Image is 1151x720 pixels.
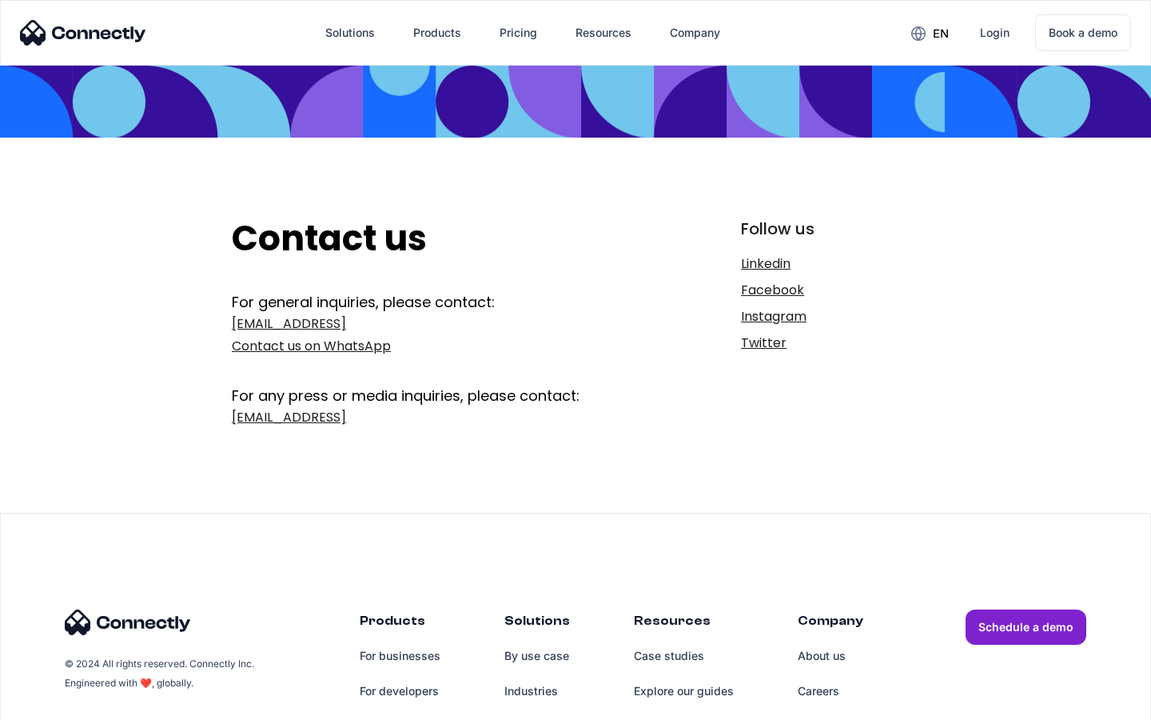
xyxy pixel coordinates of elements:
div: Pricing [500,22,537,44]
div: Solutions [325,22,375,44]
a: Careers [798,674,863,709]
div: Solutions [504,610,570,638]
a: About us [798,638,863,674]
div: For general inquiries, please contact: [232,292,637,313]
a: Industries [504,674,570,709]
a: [EMAIL_ADDRESS]Contact us on WhatsApp [232,313,637,358]
a: Book a demo [1035,14,1131,51]
a: Login [967,14,1022,52]
a: Explore our guides [634,674,734,709]
img: Connectly Logo [20,20,146,46]
a: Case studies [634,638,734,674]
div: Company [670,22,720,44]
a: Schedule a demo [966,610,1086,645]
aside: Language selected: English [16,692,96,714]
a: Twitter [741,332,919,354]
div: Products [360,610,440,638]
div: Follow us [741,218,919,240]
div: Resources [575,22,631,44]
img: Connectly Logo [65,610,191,635]
a: Instagram [741,306,919,328]
div: For any press or media inquiries, please contact: [232,362,637,406]
div: Resources [634,610,734,638]
div: © 2024 All rights reserved. Connectly Inc. Engineered with ❤️, globally. [65,654,257,693]
a: [EMAIL_ADDRESS] [232,406,637,429]
a: For developers [360,674,440,709]
ul: Language list [32,692,96,714]
div: en [933,22,949,45]
a: By use case [504,638,570,674]
div: Login [980,22,1010,44]
div: Products [413,22,461,44]
a: Linkedin [741,253,919,275]
div: Company [798,610,863,638]
h2: Contact us [232,218,637,260]
a: For businesses [360,638,440,674]
a: Pricing [487,14,550,52]
a: Facebook [741,279,919,302]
